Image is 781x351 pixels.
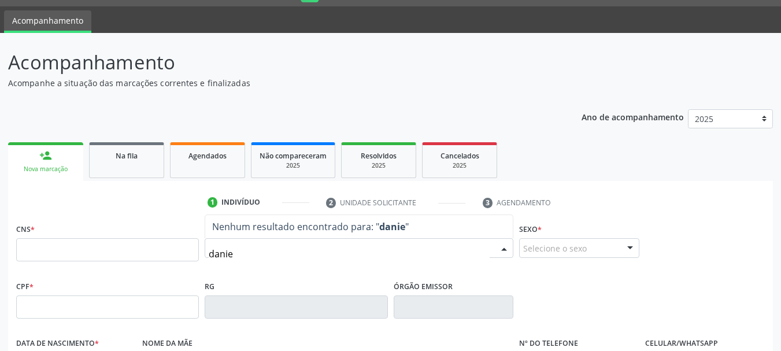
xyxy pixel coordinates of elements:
[188,151,227,161] span: Agendados
[208,197,218,208] div: 1
[260,151,327,161] span: Não compareceram
[39,149,52,162] div: person_add
[16,278,34,295] label: CPF
[523,242,587,254] span: Selecione o sexo
[16,220,35,238] label: CNS
[379,220,405,233] strong: danie
[260,161,327,170] div: 2025
[441,151,479,161] span: Cancelados
[16,165,75,173] div: Nova marcação
[431,161,488,170] div: 2025
[205,278,214,295] label: RG
[116,151,138,161] span: Na fila
[8,48,543,77] p: Acompanhamento
[209,242,490,265] input: Busque pelo nome (ou informe CNS ou CPF ao lado)
[394,278,453,295] label: Órgão emissor
[361,151,397,161] span: Resolvidos
[350,161,408,170] div: 2025
[212,220,409,233] span: Nenhum resultado encontrado para: " "
[8,77,543,89] p: Acompanhe a situação das marcações correntes e finalizadas
[4,10,91,33] a: Acompanhamento
[519,220,542,238] label: Sexo
[221,197,260,208] div: Indivíduo
[582,109,684,124] p: Ano de acompanhamento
